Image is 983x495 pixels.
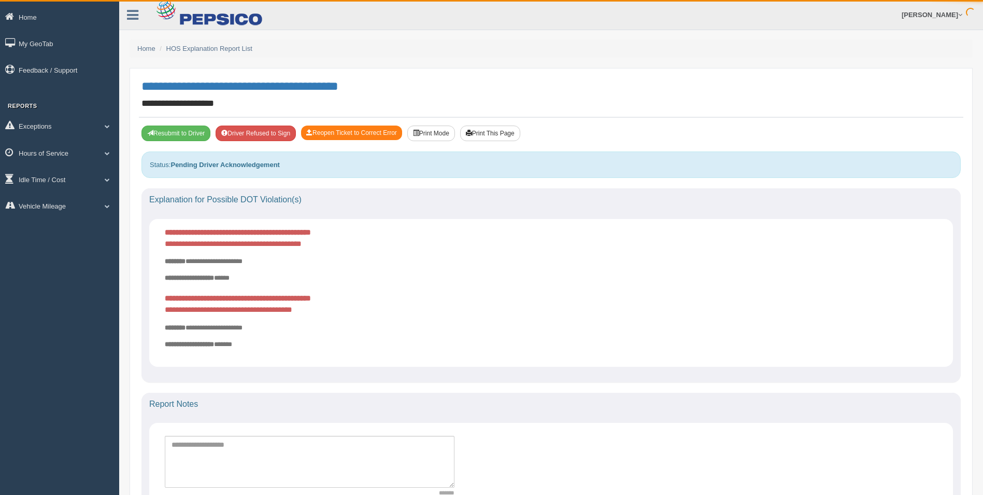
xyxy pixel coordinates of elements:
button: Driver Refused to Sign [216,126,296,141]
button: Resubmit To Driver [141,126,210,141]
button: Print This Page [460,126,520,141]
div: Status: [141,152,961,178]
button: Reopen Ticket [301,126,402,140]
a: Home [137,45,155,52]
button: Print Mode [407,126,455,141]
div: Report Notes [141,393,961,416]
strong: Pending Driver Acknowledgement [170,161,279,169]
a: HOS Explanation Report List [166,45,252,52]
div: Explanation for Possible DOT Violation(s) [141,188,961,211]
